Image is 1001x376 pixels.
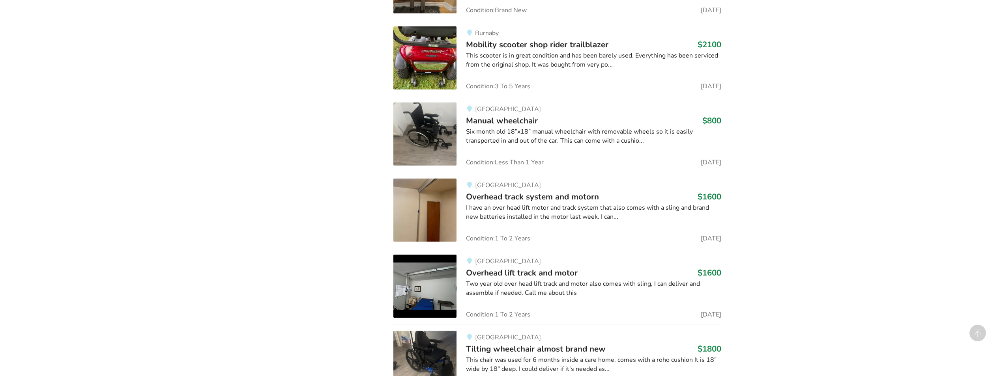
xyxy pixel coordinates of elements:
[466,7,527,13] span: Condition: Brand New
[698,192,721,202] h3: $1600
[393,96,721,172] a: mobility-manual wheelchair [GEOGRAPHIC_DATA]Manual wheelchair$800Six month old 18”x18” manual whe...
[475,105,541,114] span: [GEOGRAPHIC_DATA]
[698,39,721,50] h3: $2100
[393,102,457,166] img: mobility-manual wheelchair
[698,344,721,354] h3: $1800
[466,51,721,69] div: This scooter is in great condition and has been barely used. Everything has been serviced from th...
[393,172,721,248] a: transfer aids-overhead track system and motorn[GEOGRAPHIC_DATA]Overhead track system and motorn$1...
[701,159,721,166] span: [DATE]
[466,311,530,318] span: Condition: 1 To 2 Years
[701,83,721,89] span: [DATE]
[393,248,721,324] a: transfer aids-overhead lift track and motor [GEOGRAPHIC_DATA]Overhead lift track and motor$1600Tw...
[701,235,721,242] span: [DATE]
[466,191,599,202] span: Overhead track system and motorn
[466,115,538,126] span: Manual wheelchair
[466,279,721,298] div: Two year old over head lift track and motor also comes with sling, I can deliver and assemble if ...
[698,268,721,278] h3: $1600
[466,203,721,222] div: I have an over head lift motor and track system that also comes with a sling and brand new batter...
[475,181,541,190] span: [GEOGRAPHIC_DATA]
[393,179,457,242] img: transfer aids-overhead track system and motorn
[466,267,578,278] span: Overhead lift track and motor
[466,39,608,50] span: Mobility scooter shop rider trailblazer
[466,127,721,145] div: Six month old 18”x18” manual wheelchair with removable wheels so it is easily transported in and ...
[466,235,530,242] span: Condition: 1 To 2 Years
[393,20,721,96] a: mobility-mobility scooter shop rider trailblazerBurnabyMobility scooter shop rider trailblazer$21...
[466,343,606,354] span: Tilting wheelchair almost brand new
[466,83,530,89] span: Condition: 3 To 5 Years
[393,26,457,89] img: mobility-mobility scooter shop rider trailblazer
[466,159,544,166] span: Condition: Less Than 1 Year
[393,255,457,318] img: transfer aids-overhead lift track and motor
[701,311,721,318] span: [DATE]
[475,333,541,342] span: [GEOGRAPHIC_DATA]
[702,115,721,126] h3: $800
[475,257,541,266] span: [GEOGRAPHIC_DATA]
[475,29,499,37] span: Burnaby
[701,7,721,13] span: [DATE]
[466,356,721,374] div: This chair was used for 6 months inside a care home. comes with a roho cushion It is 18” wide by ...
